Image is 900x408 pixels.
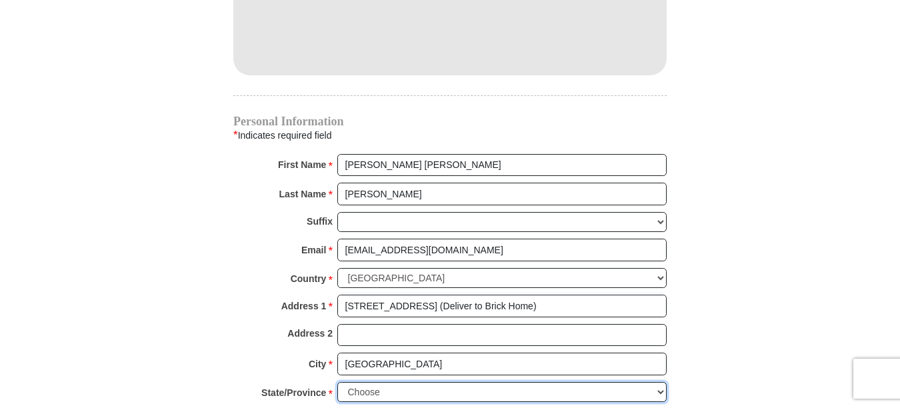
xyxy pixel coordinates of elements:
[287,324,333,343] strong: Address 2
[307,212,333,231] strong: Suffix
[309,355,326,373] strong: City
[233,116,667,127] h4: Personal Information
[291,269,327,288] strong: Country
[281,297,327,315] strong: Address 1
[278,155,326,174] strong: First Name
[261,383,326,402] strong: State/Province
[279,185,327,203] strong: Last Name
[233,127,667,144] div: Indicates required field
[301,241,326,259] strong: Email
